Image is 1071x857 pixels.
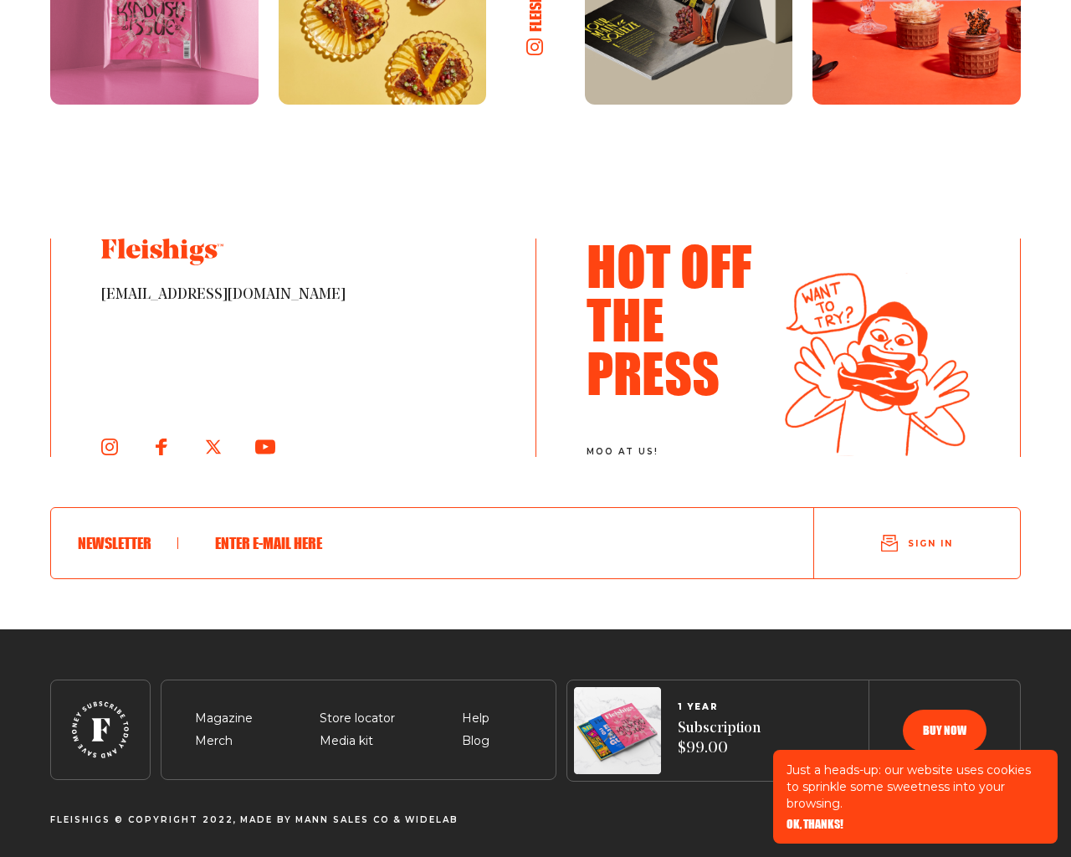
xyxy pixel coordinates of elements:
a: Mann Sales CO [295,814,390,825]
span: Mann Sales CO [295,815,390,825]
span: Widelab [405,815,459,825]
span: moo at us! [587,447,771,457]
input: Enter e-mail here [205,521,760,565]
span: [EMAIL_ADDRESS][DOMAIN_NAME] [101,285,485,305]
span: Merch [195,731,233,752]
a: Merch [195,733,233,748]
h6: Newsletter [78,534,178,552]
button: Sign in [814,515,1020,572]
a: Media kit [320,733,373,748]
span: Help [462,709,489,729]
span: Made By [240,815,292,825]
span: Magazine [195,709,253,729]
span: 1 YEAR [678,702,761,712]
span: Blog [462,731,489,752]
h3: Hot Off The Press [587,239,771,399]
span: Store locator [320,709,395,729]
span: Subscription $99.00 [678,719,761,760]
span: Sign in [908,537,953,550]
img: Magazines image [574,687,661,774]
a: Widelab [405,814,459,825]
a: Help [462,711,489,726]
a: Magazine [195,711,253,726]
span: Media kit [320,731,373,752]
a: Blog [462,733,489,748]
p: Just a heads-up: our website uses cookies to sprinkle some sweetness into your browsing. [787,762,1044,812]
a: Store locator [320,711,395,726]
span: , [233,815,237,825]
span: Buy now [923,725,966,736]
span: & [393,815,402,825]
span: Fleishigs © Copyright 2022 [50,815,233,825]
button: OK, THANKS! [787,819,843,830]
button: Buy now [903,710,986,752]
